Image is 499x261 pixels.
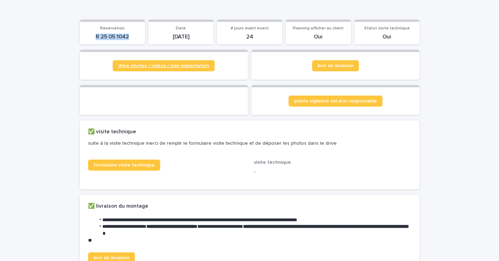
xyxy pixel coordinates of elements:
[364,26,410,30] span: Statut visite technique
[100,26,124,30] span: Reservation
[84,34,141,40] p: R 25 05 1042
[290,34,347,40] p: Oui
[312,60,359,71] a: bon de livraison
[293,26,344,30] span: Planning afficher au client
[113,60,215,71] a: drive photos / vidéos / plan implantation
[88,140,408,146] p: suite à la visite technique merci de remplir le formulaire visite technique et de déposer les pho...
[176,26,186,30] span: Date
[231,26,269,30] span: # jours avant event
[318,63,353,68] span: bon de livraison
[94,163,155,168] span: formulaire visite technique
[118,63,209,68] span: drive photos / vidéos / plan implantation
[294,99,377,103] span: points vigilance sol éco-responsable
[88,203,148,209] h2: ✅ livraison du montage
[88,129,136,135] h2: ✅ visite technique
[289,96,382,107] a: points vigilance sol éco-responsable
[254,168,411,175] p: -
[88,160,160,171] a: formulaire visite technique
[94,255,129,260] span: bon de livraison
[221,34,278,40] p: 24
[254,160,291,165] span: visite technique
[359,34,415,40] p: Oui
[153,34,209,40] p: [DATE]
